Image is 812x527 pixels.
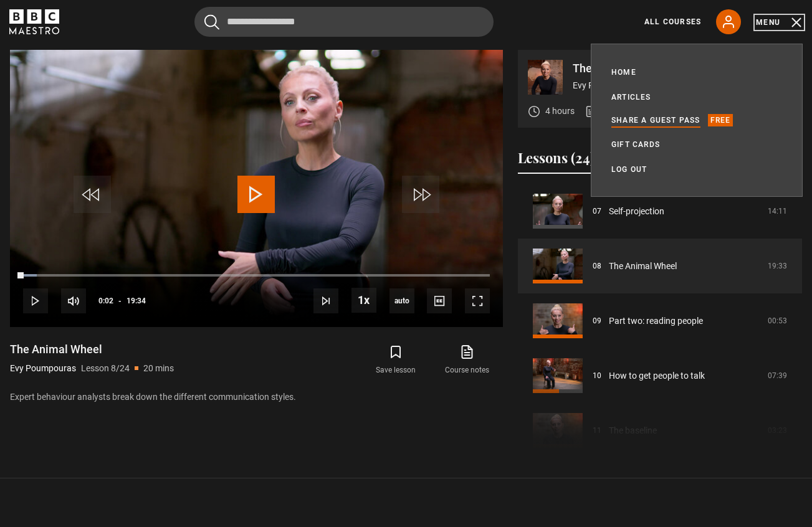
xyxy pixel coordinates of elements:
div: Progress Bar [23,274,490,277]
span: 19:34 [127,290,146,312]
video-js: Video Player [10,50,503,327]
p: The Art of Influence [573,63,792,74]
p: Free [708,114,733,126]
a: 95 page PDF [585,105,651,118]
span: 0:02 [98,290,113,312]
button: Fullscreen [465,288,490,313]
a: Part two: reading people [609,315,703,328]
a: Share a guest pass [611,114,700,126]
a: How to get people to talk [609,369,705,382]
span: - [118,297,122,305]
button: Play [23,288,48,313]
a: Home [611,66,636,78]
a: Course notes [432,342,503,378]
p: Evy Poumpouras [10,362,76,375]
button: Playback Rate [351,288,376,313]
button: Toggle navigation [756,16,803,29]
span: auto [389,288,414,313]
h1: The Animal Wheel [10,342,174,357]
a: Log out [611,163,647,176]
a: Self-projection [609,205,664,218]
p: Lesson 8/24 [81,362,130,375]
button: Submit the search query [204,14,219,30]
button: Lessons (24) [518,148,595,174]
button: Captions [427,288,452,313]
button: Save lesson [360,342,431,378]
button: Next Lesson [313,288,338,313]
a: The Animal Wheel [609,260,677,273]
p: 20 mins [143,362,174,375]
div: Current quality: 720p [389,288,414,313]
p: Evy Poumpouras [573,79,792,92]
p: 4 hours [545,105,575,118]
a: All Courses [644,16,701,27]
a: Articles [611,91,651,103]
svg: BBC Maestro [9,9,59,34]
button: Mute [61,288,86,313]
p: Expert behaviour analysts break down the different communication styles. [10,391,503,404]
input: Search [194,7,494,37]
a: Gift Cards [611,138,660,151]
